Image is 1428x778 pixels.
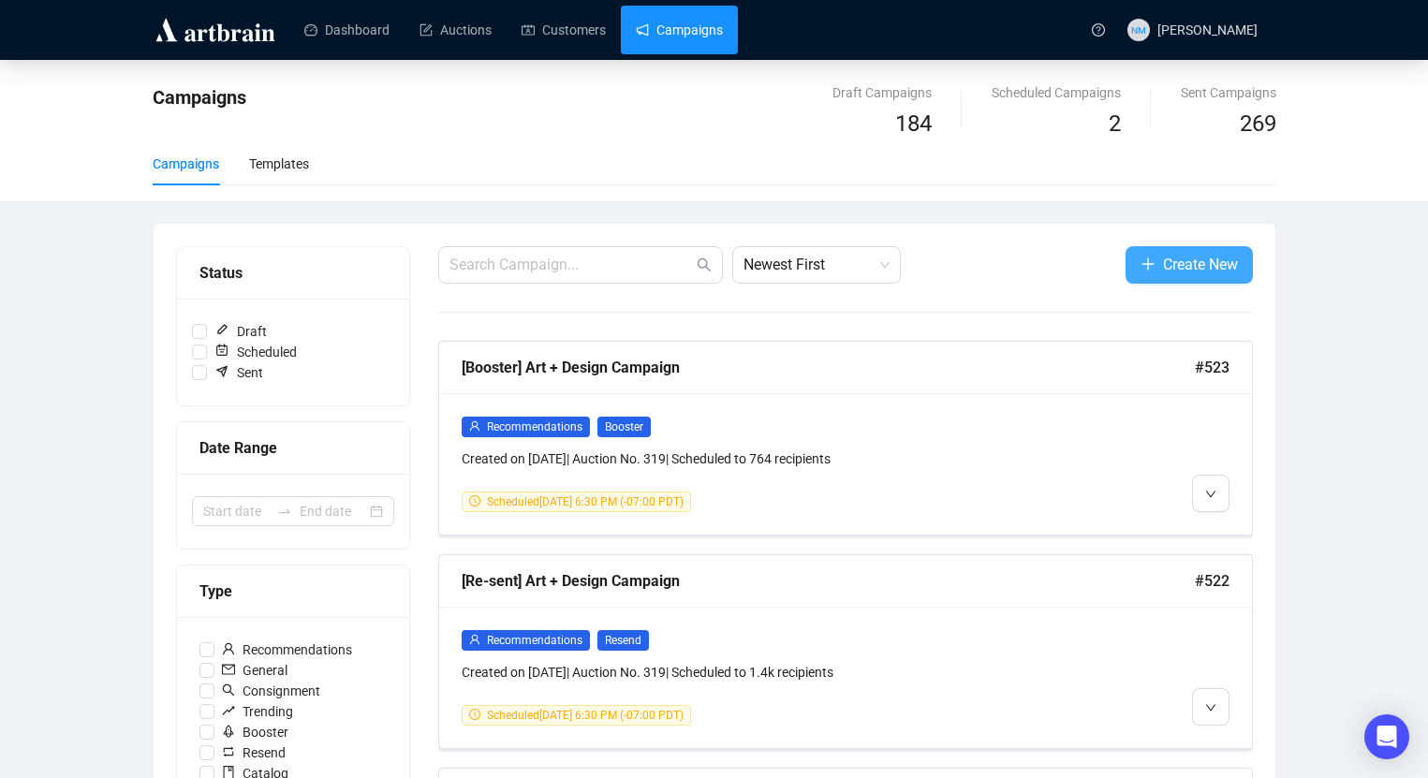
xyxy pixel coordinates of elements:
[214,681,328,701] span: Consignment
[222,704,235,717] span: rise
[462,356,1195,379] div: [Booster] Art + Design Campaign
[1181,82,1276,103] div: Sent Campaigns
[1205,489,1216,500] span: down
[469,634,480,645] span: user
[1163,253,1238,276] span: Create New
[277,504,292,519] span: to
[222,745,235,758] span: retweet
[487,634,582,647] span: Recommendations
[304,6,390,54] a: Dashboard
[214,660,295,681] span: General
[420,6,492,54] a: Auctions
[1364,714,1409,759] div: Open Intercom Messenger
[214,742,293,763] span: Resend
[487,420,582,433] span: Recommendations
[222,642,235,655] span: user
[214,639,360,660] span: Recommendations
[214,701,301,722] span: Trending
[522,6,606,54] a: Customers
[462,662,1035,683] div: Created on [DATE] | Auction No. 319 | Scheduled to 1.4k recipients
[153,154,219,174] div: Campaigns
[1131,22,1146,37] span: NM
[207,362,271,383] span: Sent
[469,709,480,720] span: clock-circle
[438,341,1253,536] a: [Booster] Art + Design Campaign#523userRecommendationsBoosterCreated on [DATE]| Auction No. 319| ...
[832,82,932,103] div: Draft Campaigns
[1205,702,1216,713] span: down
[277,504,292,519] span: swap-right
[199,261,387,285] div: Status
[1195,569,1229,593] span: #522
[1109,110,1121,137] span: 2
[462,569,1195,593] div: [Re-sent] Art + Design Campaign
[1195,356,1229,379] span: #523
[203,501,270,521] input: Start date
[697,257,712,272] span: search
[487,495,684,508] span: Scheduled [DATE] 6:30 PM (-07:00 PDT)
[597,417,651,437] span: Booster
[895,110,932,137] span: 184
[153,15,278,45] img: logo
[1240,110,1276,137] span: 269
[743,247,890,283] span: Newest First
[1092,23,1105,37] span: question-circle
[222,725,235,738] span: rocket
[300,501,366,521] input: End date
[992,82,1121,103] div: Scheduled Campaigns
[153,86,246,109] span: Campaigns
[469,420,480,432] span: user
[207,321,274,342] span: Draft
[462,448,1035,469] div: Created on [DATE] | Auction No. 319 | Scheduled to 764 recipients
[487,709,684,722] span: Scheduled [DATE] 6:30 PM (-07:00 PDT)
[207,342,304,362] span: Scheduled
[469,495,480,506] span: clock-circle
[438,554,1253,749] a: [Re-sent] Art + Design Campaign#522userRecommendationsResendCreated on [DATE]| Auction No. 319| S...
[1157,22,1258,37] span: [PERSON_NAME]
[214,722,296,742] span: Booster
[636,6,723,54] a: Campaigns
[199,580,387,603] div: Type
[597,630,649,651] span: Resend
[249,154,309,174] div: Templates
[1141,257,1156,272] span: plus
[222,663,235,676] span: mail
[1126,246,1253,284] button: Create New
[449,254,693,276] input: Search Campaign...
[222,683,235,697] span: search
[199,436,387,460] div: Date Range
